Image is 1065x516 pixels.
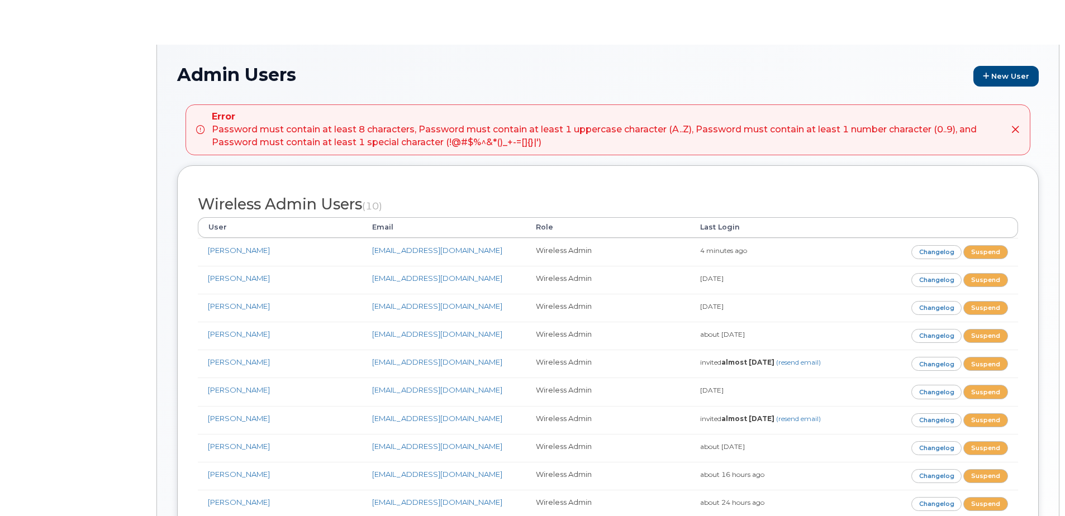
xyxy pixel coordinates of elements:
a: [EMAIL_ADDRESS][DOMAIN_NAME] [372,357,502,366]
td: Wireless Admin [526,378,690,405]
a: [PERSON_NAME] [208,470,270,479]
a: Suspend [963,469,1008,483]
h2: Wireless Admin Users [198,196,1018,213]
a: [PERSON_NAME] [208,302,270,310]
strong: almost [DATE] [721,358,774,366]
a: [PERSON_NAME] [208,498,270,507]
th: Last Login [690,217,854,237]
a: [PERSON_NAME] [208,442,270,451]
a: (resend email) [776,414,821,423]
h1: Admin Users [177,65,1039,87]
td: Wireless Admin [526,434,690,462]
small: about 24 hours ago [700,498,764,507]
a: Suspend [963,245,1008,259]
small: about [DATE] [700,330,745,338]
strong: almost [DATE] [721,414,774,423]
td: Wireless Admin [526,238,690,266]
a: [PERSON_NAME] [208,329,270,338]
a: New User [973,66,1039,87]
small: about [DATE] [700,442,745,451]
a: [PERSON_NAME] [208,414,270,423]
a: Changelog [911,469,962,483]
a: Suspend [963,441,1008,455]
a: [EMAIL_ADDRESS][DOMAIN_NAME] [372,246,502,255]
a: Changelog [911,273,962,287]
a: Suspend [963,273,1008,287]
th: Email [362,217,526,237]
a: [EMAIL_ADDRESS][DOMAIN_NAME] [372,414,502,423]
small: (10) [362,200,382,212]
a: Changelog [911,441,962,455]
a: [EMAIL_ADDRESS][DOMAIN_NAME] [372,442,502,451]
div: Password must contain at least 8 characters, Password must contain at least 1 uppercase character... [212,111,1002,149]
a: Suspend [963,357,1008,371]
a: Changelog [911,385,962,399]
td: Wireless Admin [526,350,690,378]
a: [EMAIL_ADDRESS][DOMAIN_NAME] [372,274,502,283]
a: (resend email) [776,358,821,366]
a: Suspend [963,413,1008,427]
a: Changelog [911,245,962,259]
a: Suspend [963,301,1008,315]
a: [EMAIL_ADDRESS][DOMAIN_NAME] [372,498,502,507]
a: [PERSON_NAME] [208,246,270,255]
a: [EMAIL_ADDRESS][DOMAIN_NAME] [372,329,502,338]
small: about 16 hours ago [700,470,764,479]
th: Role [526,217,690,237]
td: Wireless Admin [526,406,690,434]
a: [EMAIL_ADDRESS][DOMAIN_NAME] [372,470,502,479]
a: Suspend [963,385,1008,399]
a: Changelog [911,329,962,343]
strong: Error [212,111,1002,123]
small: [DATE] [700,274,724,283]
a: Suspend [963,329,1008,343]
td: Wireless Admin [526,294,690,322]
a: [PERSON_NAME] [208,357,270,366]
a: Changelog [911,357,962,371]
td: Wireless Admin [526,462,690,490]
small: invited [700,414,821,423]
a: Suspend [963,497,1008,511]
td: Wireless Admin [526,266,690,294]
small: [DATE] [700,386,724,394]
td: Wireless Admin [526,322,690,350]
a: Changelog [911,413,962,427]
th: User [198,217,362,237]
small: 4 minutes ago [700,246,747,255]
small: invited [700,358,821,366]
a: [PERSON_NAME] [208,274,270,283]
a: Changelog [911,497,962,511]
a: [PERSON_NAME] [208,385,270,394]
small: [DATE] [700,302,724,310]
a: Changelog [911,301,962,315]
a: [EMAIL_ADDRESS][DOMAIN_NAME] [372,385,502,394]
a: [EMAIL_ADDRESS][DOMAIN_NAME] [372,302,502,310]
